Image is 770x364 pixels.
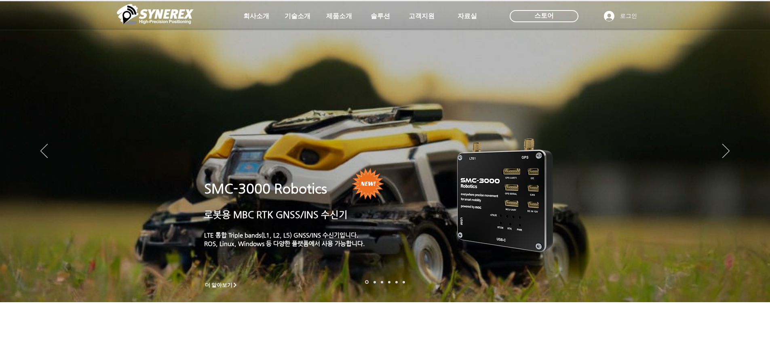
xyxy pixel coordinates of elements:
[458,12,477,21] span: 자료실
[204,231,359,238] a: LTE 통합 Triple bands(L1, L2, L5) GNSS/INS 수신기입니다.
[204,209,348,220] a: 로봇용 MBC RTK GNSS/INS 수신기
[319,8,359,24] a: 제품소개
[204,240,365,247] a: ROS, Linux, Windows 등 다양한 플랫폼에서 사용 가능합니다.
[395,281,398,283] a: 로봇
[381,281,383,283] a: 측량 IoT
[204,181,327,196] a: SMC-3000 Robotics
[373,281,376,283] a: 드론 8 - SMC 2000
[388,281,390,283] a: 자율주행
[447,8,487,24] a: 자료실
[403,281,405,283] a: 정밀농업
[617,12,640,20] span: 로그인
[360,8,401,24] a: 솔루션
[117,2,194,26] img: 씨너렉스_White_simbol_대지 1.png
[534,11,554,20] span: 스토어
[446,126,565,262] img: KakaoTalk_20241224_155801212.png
[205,282,233,289] span: 더 알아보기
[236,8,276,24] a: 회사소개
[40,144,48,159] button: 이전
[371,12,390,21] span: 솔루션
[598,8,643,24] button: 로그인
[243,12,269,21] span: 회사소개
[363,280,407,284] nav: 슬라이드
[409,12,435,21] span: 고객지원
[365,280,369,284] a: 로봇- SMC 2000
[201,280,242,290] a: 더 알아보기
[510,10,578,22] div: 스토어
[326,12,352,21] span: 제품소개
[722,144,730,159] button: 다음
[401,8,442,24] a: 고객지원
[285,12,310,21] span: 기술소개
[277,8,318,24] a: 기술소개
